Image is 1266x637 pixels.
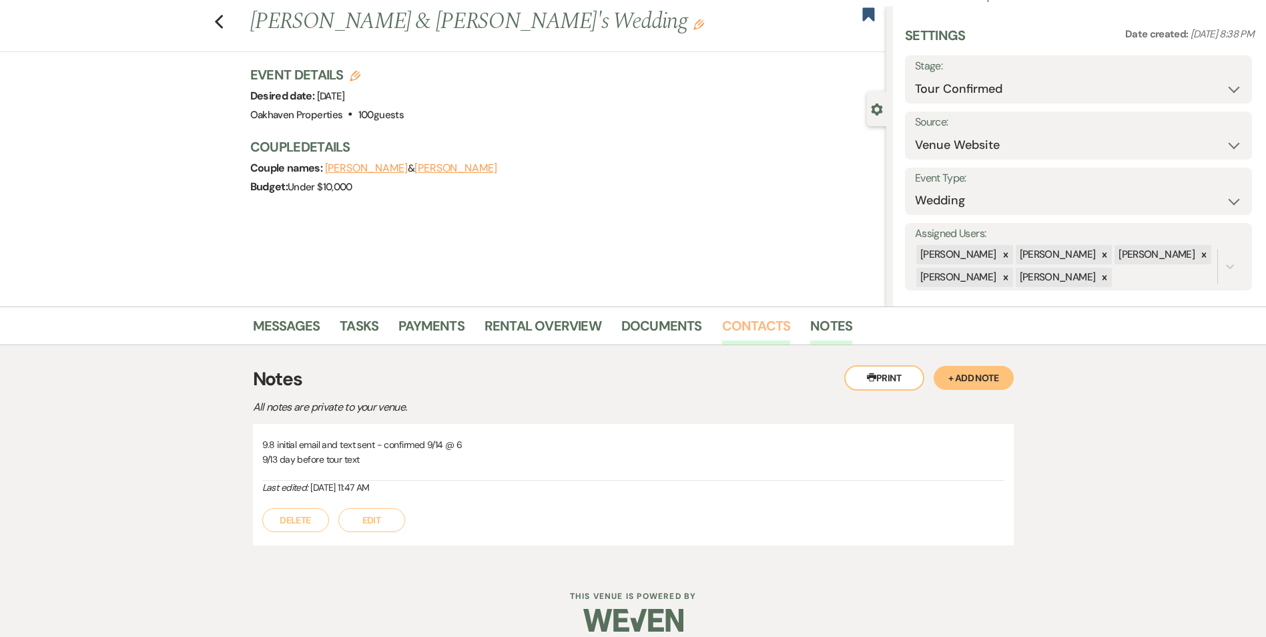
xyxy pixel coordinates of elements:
button: [PERSON_NAME] [325,163,408,174]
h3: Event Details [250,65,404,84]
span: [DATE] [317,89,345,103]
button: Print [844,365,924,391]
div: [DATE] 11:47 AM [262,481,1004,495]
span: Under $10,000 [288,180,352,194]
a: Messages [253,315,320,345]
h1: [PERSON_NAME] & [PERSON_NAME]'s Wedding [250,6,754,38]
span: Date created: [1125,27,1191,41]
a: Payments [398,315,464,345]
p: 9.8 initial email and text sent - confirmed 9/14 @ 6 [262,437,1004,452]
div: [PERSON_NAME] [916,268,998,287]
div: [PERSON_NAME] [1016,245,1098,264]
i: Last edited: [262,481,308,493]
a: Documents [621,315,702,345]
label: Stage: [915,57,1242,76]
span: Couple names: [250,161,325,175]
div: [PERSON_NAME] [1115,245,1197,264]
a: Rental Overview [485,315,601,345]
span: [DATE] 8:38 PM [1191,27,1254,41]
a: Tasks [340,315,378,345]
div: [PERSON_NAME] [1016,268,1098,287]
label: Event Type: [915,169,1242,188]
span: Budget: [250,180,288,194]
a: Notes [810,315,852,345]
label: Assigned Users: [915,224,1242,244]
button: Delete [262,508,329,532]
p: All notes are private to your venue. [253,399,720,416]
button: Edit [693,18,704,30]
span: 100 guests [358,108,404,122]
button: + Add Note [934,366,1014,390]
h3: Settings [905,26,966,55]
span: Oakhaven Properties [250,108,343,122]
button: [PERSON_NAME] [414,163,497,174]
h3: Notes [253,365,1014,393]
p: 9/13 day before tour text [262,452,1004,467]
button: Close lead details [871,102,883,115]
div: [PERSON_NAME] [916,245,998,264]
a: Contacts [722,315,791,345]
h3: Couple Details [250,138,873,156]
button: Edit [338,508,405,532]
span: & [325,162,497,175]
span: Desired date: [250,89,317,103]
label: Source: [915,113,1242,132]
